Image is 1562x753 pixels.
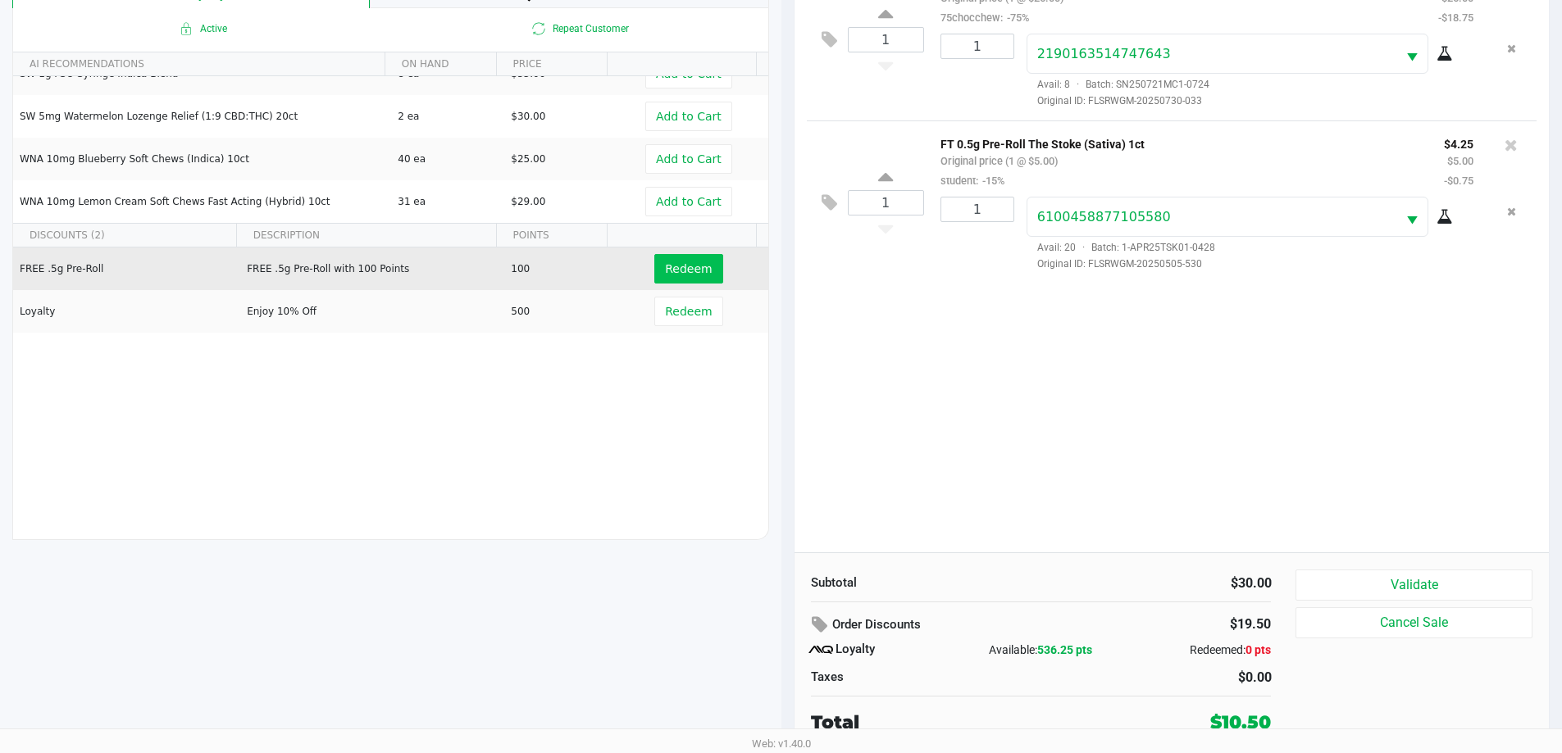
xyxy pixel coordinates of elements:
[1396,197,1428,236] button: Select
[385,52,496,76] th: ON HAND
[1501,197,1523,227] button: Remove the package from the orderLine
[811,574,1029,592] div: Subtotal
[1027,256,1473,271] span: Original ID: FLSRWGM-20250505-530
[496,224,608,247] th: POINTS
[1027,79,1209,90] span: Avail: 8 Batch: SN250721MC1-0724
[645,144,732,174] button: Add to Cart
[656,110,722,123] span: Add to Cart
[1396,34,1428,73] button: Select
[1054,668,1272,687] div: $0.00
[13,180,390,223] td: WNA 10mg Lemon Cream Soft Chews Fast Acting (Hybrid) 10ct
[13,138,390,180] td: WNA 10mg Blueberry Soft Chews (Indica) 10ct
[645,102,732,131] button: Add to Cart
[13,95,390,138] td: SW 5mg Watermelon Lozenge Relief (1:9 CBD:THC) 20ct
[978,175,1004,187] span: -15%
[13,52,768,223] div: Data table
[503,290,617,333] td: 500
[13,19,390,39] span: Active
[390,19,767,39] span: Repeat Customer
[1037,46,1171,61] span: 2190163514747643
[1027,242,1215,253] span: Avail: 20 Batch: 1-APR25TSK01-0428
[940,175,1004,187] small: student:
[511,111,545,122] span: $30.00
[511,196,545,207] span: $29.00
[390,95,503,138] td: 2 ea
[1134,610,1271,638] div: $19.50
[239,247,503,290] td: FREE .5g Pre-Roll with 100 Points
[496,52,608,76] th: PRICE
[1054,574,1272,593] div: $30.00
[1444,175,1473,187] small: -$0.75
[752,737,811,750] span: Web: v1.40.0
[1296,569,1532,601] button: Validate
[665,305,712,318] span: Redeem
[1296,607,1532,638] button: Cancel Sale
[811,640,964,660] div: Loyalty
[390,138,503,180] td: 40 ea
[654,254,722,284] button: Redeem
[811,668,1029,687] div: Taxes
[940,11,1029,24] small: 75chocchew:
[1118,642,1271,659] div: Redeemed:
[13,224,768,494] div: Data table
[1210,709,1271,736] div: $10.50
[811,709,1102,736] div: Total
[236,224,496,247] th: DESCRIPTION
[390,180,503,223] td: 31 ea
[656,152,722,166] span: Add to Cart
[665,262,712,275] span: Redeem
[176,19,196,39] inline-svg: Active loyalty member
[1444,134,1473,151] p: $4.25
[1246,643,1271,656] span: 0 pts
[13,52,385,76] th: AI RECOMMENDATIONS
[239,290,503,333] td: Enjoy 10% Off
[940,134,1419,151] p: FT 0.5g Pre-Roll The Stoke (Sativa) 1ct
[13,224,236,247] th: DISCOUNTS (2)
[13,290,239,333] td: Loyalty
[1037,209,1171,225] span: 6100458877105580
[1003,11,1029,24] span: -75%
[1447,155,1473,167] small: $5.00
[645,187,732,216] button: Add to Cart
[1027,93,1473,108] span: Original ID: FLSRWGM-20250730-033
[1438,11,1473,24] small: -$18.75
[654,297,722,326] button: Redeem
[1037,643,1092,656] span: 536.25 pts
[511,153,545,165] span: $25.00
[1501,34,1523,64] button: Remove the package from the orderLine
[529,19,549,39] inline-svg: Is repeat customer
[1076,242,1091,253] span: ·
[656,195,722,208] span: Add to Cart
[1070,79,1086,90] span: ·
[964,642,1118,659] div: Available:
[940,155,1058,167] small: Original price (1 @ $5.00)
[13,247,239,290] td: FREE .5g Pre-Roll
[503,247,617,290] td: 100
[811,610,1110,640] div: Order Discounts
